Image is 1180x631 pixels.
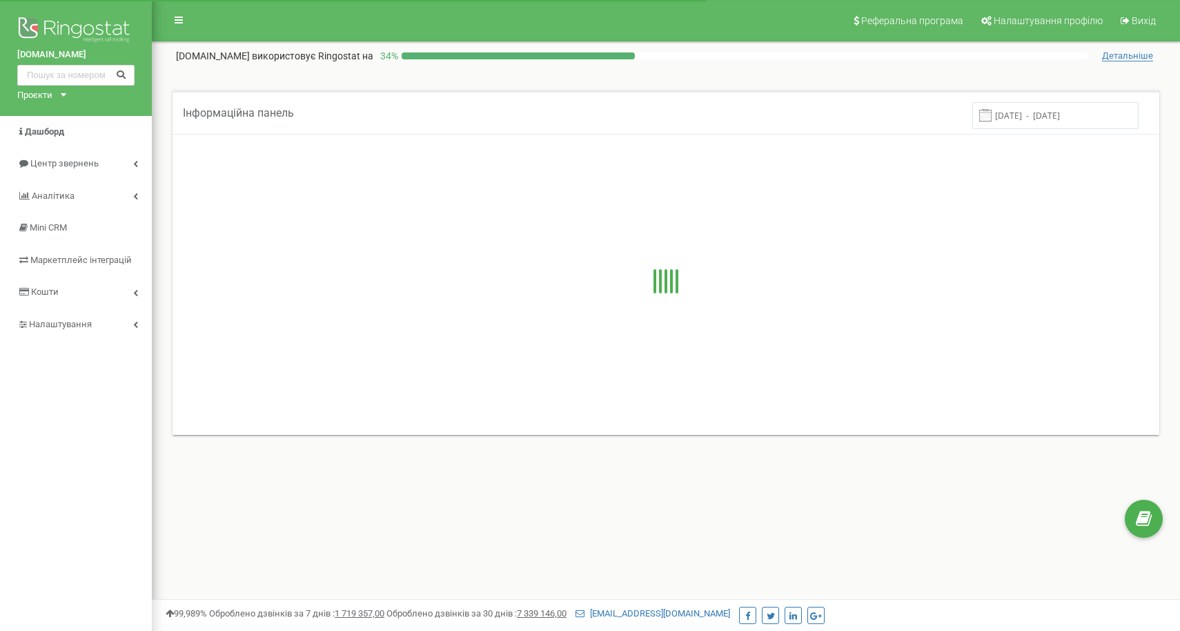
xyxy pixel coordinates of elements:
[386,608,567,619] span: Оброблено дзвінків за 30 днів :
[994,15,1103,26] span: Налаштування профілю
[32,191,75,201] span: Аналiтика
[30,222,67,233] span: Mini CRM
[166,608,207,619] span: 99,989%
[17,14,135,48] img: Ringostat logo
[31,287,59,297] span: Кошти
[517,608,567,619] u: 7 339 146,00
[209,608,384,619] span: Оброблено дзвінків за 7 днів :
[30,158,99,168] span: Центр звернень
[30,255,132,265] span: Маркетплейс інтеграцій
[861,15,963,26] span: Реферальна програма
[1102,50,1153,61] span: Детальніше
[17,48,135,61] a: [DOMAIN_NAME]
[252,50,373,61] span: використовує Ringostat на
[29,319,92,329] span: Налаштування
[17,65,135,86] input: Пошук за номером
[25,126,64,137] span: Дашборд
[576,608,730,619] a: [EMAIL_ADDRESS][DOMAIN_NAME]
[176,49,373,63] p: [DOMAIN_NAME]
[335,608,384,619] u: 1 719 357,00
[183,106,294,119] span: Інформаційна панель
[373,49,402,63] p: 34 %
[1132,15,1156,26] span: Вихід
[17,89,52,102] div: Проєкти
